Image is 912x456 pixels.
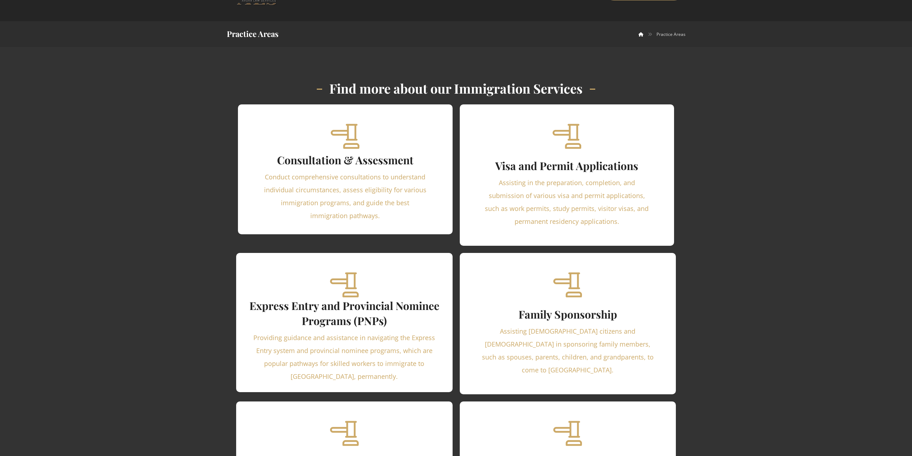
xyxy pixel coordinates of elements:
h3: Visa and Permit Applications [495,158,638,176]
a: Consultation & AssessmentConduct comprehensive consultations to understand individual circumstanc... [238,104,453,234]
a: Visa and Permit ApplicationsAssisting in the preparation, completion, and submission of various v... [460,104,674,246]
h1: Practice Areas [227,28,278,39]
h2: Find more about our Immigration Services [329,79,583,97]
h3: Express Entry and Provincial Nominee Programs (PNPs) [249,298,440,331]
p: Conduct comprehensive consultations to understand individual circumstances, assess eligibility fo... [254,170,437,222]
h3: Consultation & Assessment [277,152,414,170]
span: _ [590,89,595,90]
span: _ [317,89,322,90]
a: Family SponsorshipAssisting [DEMOGRAPHIC_DATA] citizens and [DEMOGRAPHIC_DATA] in sponsoring fami... [460,253,676,394]
p: Assisting in the preparation, completion, and submission of various visa and permit applications,... [481,176,653,228]
p: Providing guidance and assistance in navigating the Express Entry system and provincial nominee p... [249,331,440,383]
a: Express Entry and Provincial Nominee Programs (PNPs)Providing guidance and assistance in navigati... [236,253,453,392]
p: Assisting [DEMOGRAPHIC_DATA] citizens and [DEMOGRAPHIC_DATA] in sponsoring family members, such a... [481,325,655,376]
a: Arora Law Services [639,31,644,37]
h3: Family Sponsorship [519,307,617,325]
